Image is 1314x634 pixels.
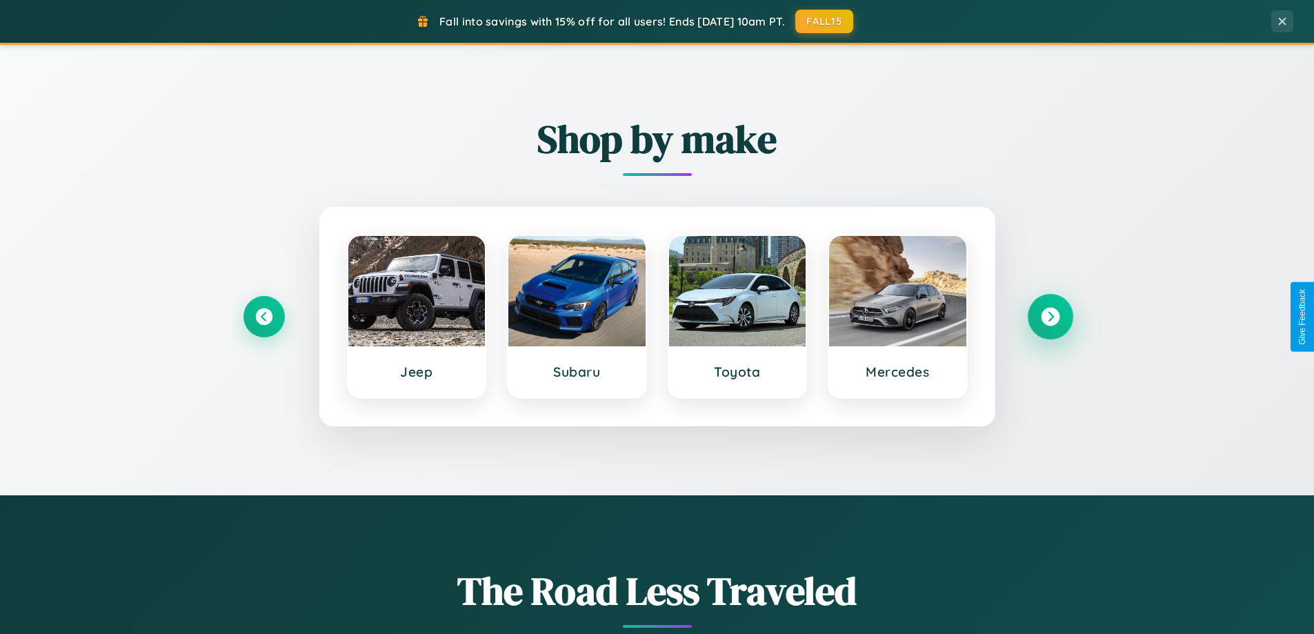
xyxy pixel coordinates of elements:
[439,14,785,28] span: Fall into savings with 15% off for all users! Ends [DATE] 10am PT.
[683,364,793,380] h3: Toyota
[795,10,853,33] button: FALL15
[1297,289,1307,345] div: Give Feedback
[843,364,953,380] h3: Mercedes
[243,112,1071,166] h2: Shop by make
[362,364,472,380] h3: Jeep
[522,364,632,380] h3: Subaru
[243,564,1071,617] h1: The Road Less Traveled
